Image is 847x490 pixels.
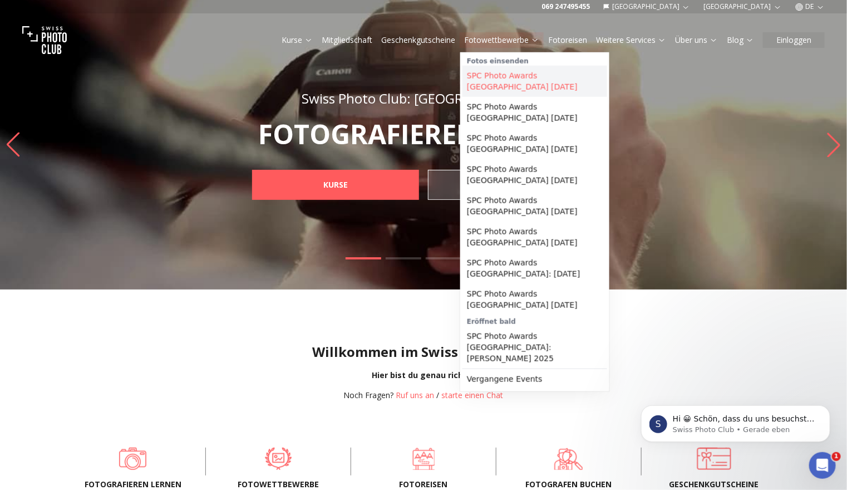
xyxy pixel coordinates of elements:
[369,448,478,470] a: Fotoreisen
[462,97,607,128] a: SPC Photo Awards [GEOGRAPHIC_DATA] [DATE]
[727,35,754,46] a: Blog
[548,35,587,46] a: Fotoreisen
[396,390,435,400] a: Ruf uns an
[323,179,348,190] b: KURSE
[763,32,825,48] button: Einloggen
[462,55,607,66] div: Fotos einsenden
[428,170,595,200] a: GESCHENKGUTSCHEINE
[671,32,722,48] button: Über uns
[322,35,372,46] a: Mitgliedschaft
[462,190,607,222] a: SPC Photo Awards [GEOGRAPHIC_DATA] [DATE]
[317,32,377,48] button: Mitgliedschaft
[302,89,545,107] span: Swiss Photo Club: [GEOGRAPHIC_DATA]
[462,222,607,253] a: SPC Photo Awards [GEOGRAPHIC_DATA] [DATE]
[282,35,313,46] a: Kurse
[224,448,333,470] a: Fotowettbewerbe
[544,32,592,48] button: Fotoreisen
[514,479,623,490] span: FOTOGRAFEN BUCHEN
[464,35,539,46] a: Fotowettbewerbe
[78,479,188,490] span: Fotografieren lernen
[624,382,847,460] iframe: Intercom notifications Nachricht
[722,32,759,48] button: Blog
[592,32,671,48] button: Weitere Services
[9,370,838,381] div: Hier bist du genau richtig
[832,452,841,461] span: 1
[9,343,838,361] h1: Willkommen im Swiss Photo Club
[462,326,607,369] a: SPC Photo Awards [GEOGRAPHIC_DATA]: [PERSON_NAME] 2025
[462,253,607,284] a: SPC Photo Awards [GEOGRAPHIC_DATA]: [DATE]
[277,32,317,48] button: Kurse
[462,369,607,389] a: Vergangene Events
[78,448,188,470] a: Fotografieren lernen
[462,315,607,326] div: Eröffnet bald
[462,128,607,159] a: SPC Photo Awards [GEOGRAPHIC_DATA] [DATE]
[344,390,394,400] span: Noch Fragen?
[514,448,623,470] a: FOTOGRAFEN BUCHEN
[460,32,544,48] button: Fotowettbewerbe
[462,66,607,97] a: SPC Photo Awards [GEOGRAPHIC_DATA] [DATE]
[377,32,460,48] button: Geschenkgutscheine
[659,479,769,490] span: Geschenkgutscheine
[809,452,836,479] iframe: Intercom live chat
[252,170,419,200] a: KURSE
[224,479,333,490] span: Fotowettbewerbe
[369,479,478,490] span: Fotoreisen
[541,2,590,11] a: 069 247495455
[462,159,607,190] a: SPC Photo Awards [GEOGRAPHIC_DATA] [DATE]
[22,18,67,62] img: Swiss photo club
[675,35,718,46] a: Über uns
[462,284,607,315] a: SPC Photo Awards [GEOGRAPHIC_DATA] [DATE]
[596,35,666,46] a: Weitere Services
[228,121,619,148] p: FOTOGRAFIEREN LERNEN
[442,390,504,401] button: starte einen Chat
[344,390,504,401] div: /
[381,35,455,46] a: Geschenkgutscheine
